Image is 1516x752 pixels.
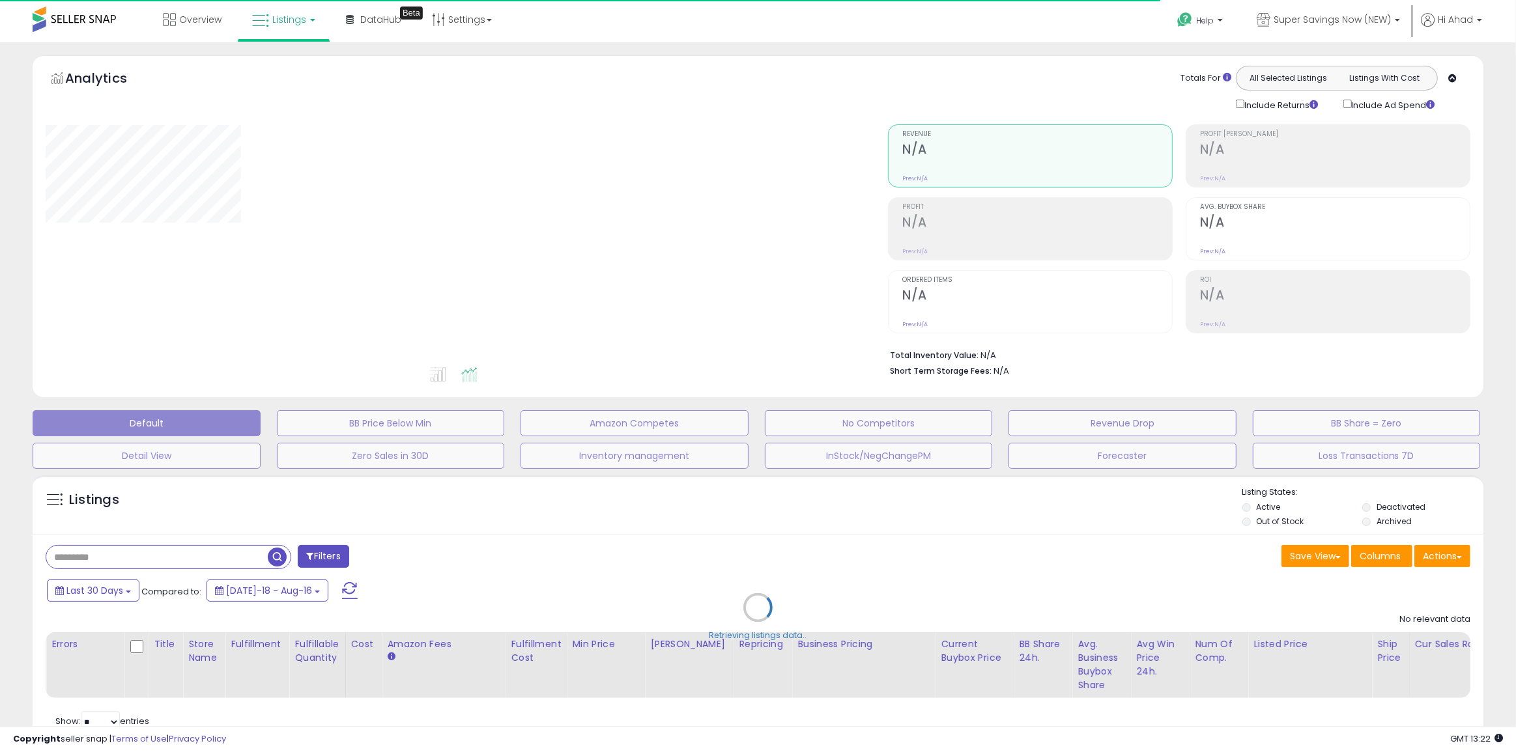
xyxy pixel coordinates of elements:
[1200,215,1470,232] h2: N/A
[1200,277,1470,284] span: ROI
[890,350,979,361] b: Total Inventory Value:
[765,410,993,436] button: No Competitors
[902,215,1172,232] h2: N/A
[1438,13,1473,26] span: Hi Ahad
[902,174,928,182] small: Prev: N/A
[1253,410,1481,436] button: BB Share = Zero
[1226,97,1334,111] div: Include Returns
[277,443,505,469] button: Zero Sales in 30D
[890,365,992,376] b: Short Term Storage Fees:
[709,630,807,642] div: Retrieving listings data..
[277,410,505,436] button: BB Price Below Min
[1177,12,1193,28] i: Get Help
[65,69,152,91] h5: Analytics
[1167,2,1236,42] a: Help
[765,443,993,469] button: InStock/NegChangePM
[902,142,1172,160] h2: N/A
[1200,247,1225,255] small: Prev: N/A
[902,288,1172,305] h2: N/A
[1200,142,1470,160] h2: N/A
[400,7,423,20] div: Tooltip anchor
[1008,410,1237,436] button: Revenue Drop
[1253,443,1481,469] button: Loss Transactions 7D
[1196,15,1214,26] span: Help
[902,320,928,328] small: Prev: N/A
[33,443,261,469] button: Detail View
[179,13,222,26] span: Overview
[1008,443,1237,469] button: Forecaster
[994,365,1009,377] span: N/A
[1200,174,1225,182] small: Prev: N/A
[13,732,61,745] strong: Copyright
[1336,70,1433,87] button: Listings With Cost
[13,733,226,745] div: seller snap | |
[1240,70,1337,87] button: All Selected Listings
[33,410,261,436] button: Default
[1334,97,1456,111] div: Include Ad Spend
[1200,288,1470,305] h2: N/A
[1421,13,1482,42] a: Hi Ahad
[272,13,306,26] span: Listings
[1274,13,1391,26] span: Super Savings Now (NEW)
[1180,72,1231,85] div: Totals For
[902,247,928,255] small: Prev: N/A
[902,277,1172,284] span: Ordered Items
[1200,320,1225,328] small: Prev: N/A
[902,204,1172,211] span: Profit
[521,443,749,469] button: Inventory management
[521,410,749,436] button: Amazon Competes
[1200,131,1470,138] span: Profit [PERSON_NAME]
[360,13,401,26] span: DataHub
[890,346,1461,362] li: N/A
[902,131,1172,138] span: Revenue
[1200,204,1470,211] span: Avg. Buybox Share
